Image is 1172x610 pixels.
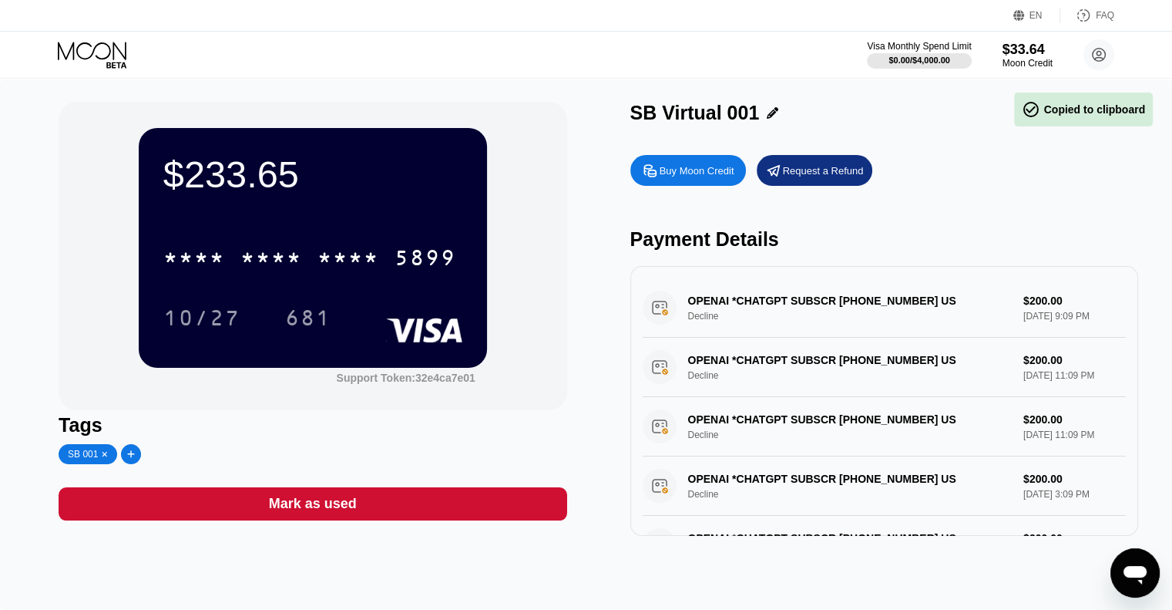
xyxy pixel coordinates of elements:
div: Request a Refund [783,164,864,177]
div: $33.64 [1002,42,1053,58]
div: Buy Moon Credit [630,155,746,186]
div: Visa Monthly Spend Limit [867,41,971,52]
div: Payment Details [630,228,1138,251]
div: Request a Refund [757,155,872,186]
div: EN [1029,10,1043,21]
div: SB Virtual 001 [630,102,760,124]
div: Support Token: 32e4ca7e01 [336,372,475,384]
div: 681 [274,298,343,337]
div: 5899 [395,248,456,272]
div: SB 001 [68,449,98,460]
div: 10/27 [152,298,252,337]
div: 10/27 [163,308,240,332]
div: Support Token:32e4ca7e01 [336,372,475,384]
div: $33.64Moon Credit [1002,42,1053,69]
div: Moon Credit [1002,58,1053,69]
div: Tags [59,414,566,436]
div: $0.00 / $4,000.00 [888,56,950,65]
div: Mark as used [59,487,566,521]
div: 681 [285,308,331,332]
div: Copied to clipboard [1022,100,1145,119]
div: Visa Monthly Spend Limit$0.00/$4,000.00 [867,41,971,69]
div: EN [1013,8,1060,23]
div: Buy Moon Credit [660,164,734,177]
span:  [1022,100,1040,119]
div: $233.65 [163,153,462,196]
iframe: Button to launch messaging window [1110,548,1160,598]
div: Mark as used [269,495,357,513]
div: FAQ [1096,10,1114,21]
div: FAQ [1060,8,1114,23]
